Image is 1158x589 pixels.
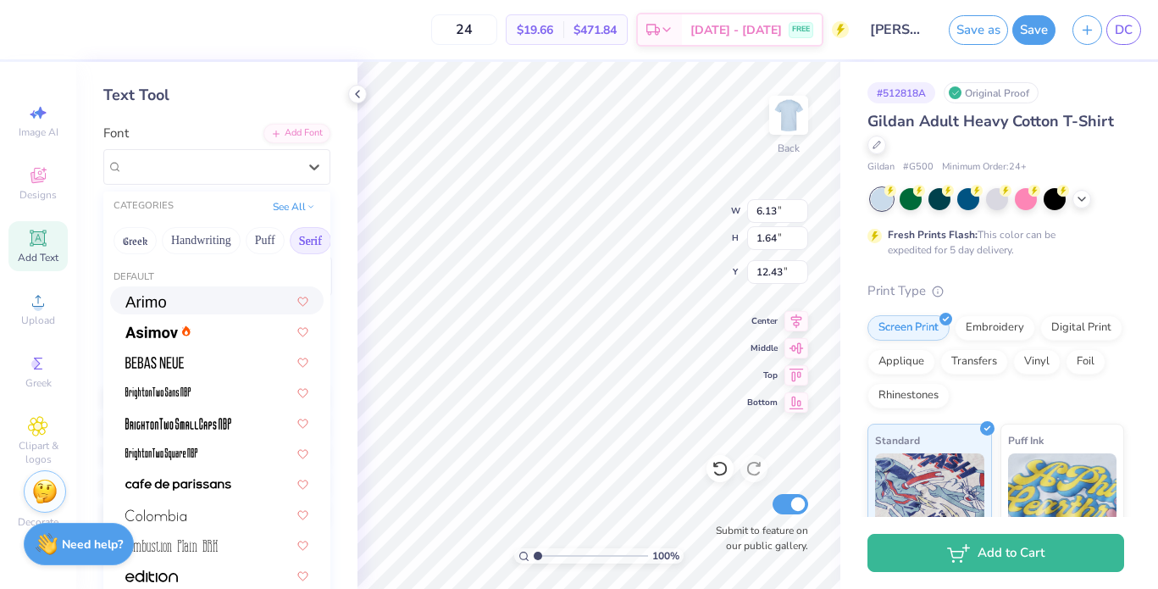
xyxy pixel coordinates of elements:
[1013,349,1061,375] div: Vinyl
[517,21,553,39] span: $19.66
[867,383,950,408] div: Rhinestones
[652,548,679,564] span: 100 %
[125,296,166,308] img: Arimo
[690,21,782,39] span: [DATE] - [DATE]
[772,98,806,132] img: Back
[747,342,778,354] span: Middle
[955,315,1035,341] div: Embroidery
[747,397,778,408] span: Bottom
[792,24,810,36] span: FREE
[867,534,1124,572] button: Add to Cart
[103,270,330,285] div: Default
[940,349,1008,375] div: Transfers
[290,227,331,254] button: Serif
[1066,349,1105,375] div: Foil
[18,251,58,264] span: Add Text
[1008,453,1117,538] img: Puff Ink
[125,387,191,399] img: BrightonTwo Sans NBP
[573,21,617,39] span: $471.84
[747,315,778,327] span: Center
[125,570,178,582] img: Edition
[125,418,231,430] img: BrightonTwo SmallCaps NBP
[857,13,940,47] input: Untitled Design
[431,14,497,45] input: – –
[867,349,935,375] div: Applique
[125,540,218,552] img: Combustion Plain BRK
[867,82,935,103] div: # 512818A
[706,523,808,553] label: Submit to feature on our public gallery.
[875,431,920,449] span: Standard
[1106,15,1141,45] a: DC
[1040,315,1122,341] div: Digital Print
[888,228,978,242] strong: Fresh Prints Flash:
[263,124,330,143] div: Add Font
[875,453,984,538] img: Standard
[949,15,1008,45] button: Save as
[19,125,58,139] span: Image AI
[125,448,197,460] img: BrightonTwo Square NBP
[1008,431,1044,449] span: Puff Ink
[778,141,800,156] div: Back
[8,439,68,466] span: Clipart & logos
[114,227,157,254] button: Greek
[747,370,778,381] span: Top
[942,160,1027,175] span: Minimum Order: 24 +
[1012,15,1055,45] button: Save
[114,199,174,214] div: CATEGORIES
[1115,20,1133,40] span: DC
[18,515,58,529] span: Decorate
[944,82,1039,103] div: Original Proof
[903,160,934,175] span: # G500
[103,124,129,143] label: Font
[246,227,285,254] button: Puff
[103,84,330,107] div: Text Tool
[162,227,241,254] button: Handwriting
[125,357,184,369] img: Bebas Neue
[888,227,1096,258] div: This color can be expedited for 5 day delivery.
[125,509,186,521] img: Colombia
[25,376,52,390] span: Greek
[867,315,950,341] div: Screen Print
[125,479,231,491] img: cafe de paris-sans
[62,536,123,553] strong: Need help?
[21,314,55,327] span: Upload
[867,111,1114,131] span: Gildan Adult Heavy Cotton T-Shirt
[125,326,178,338] img: Asimov
[268,198,320,215] button: See All
[867,160,895,175] span: Gildan
[867,281,1124,301] div: Print Type
[19,188,57,202] span: Designs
